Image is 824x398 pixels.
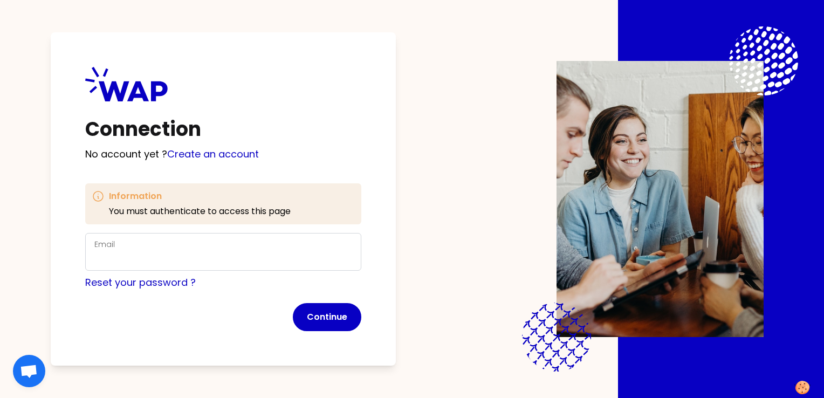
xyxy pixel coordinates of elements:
[94,239,115,250] label: Email
[557,61,764,337] img: Description
[293,303,361,331] button: Continue
[85,147,361,162] p: No account yet ?
[167,147,259,161] a: Create an account
[13,355,45,387] div: Ouvrir le chat
[85,119,361,140] h1: Connection
[109,190,291,203] h3: Information
[109,205,291,218] p: You must authenticate to access this page
[85,276,196,289] a: Reset your password ?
